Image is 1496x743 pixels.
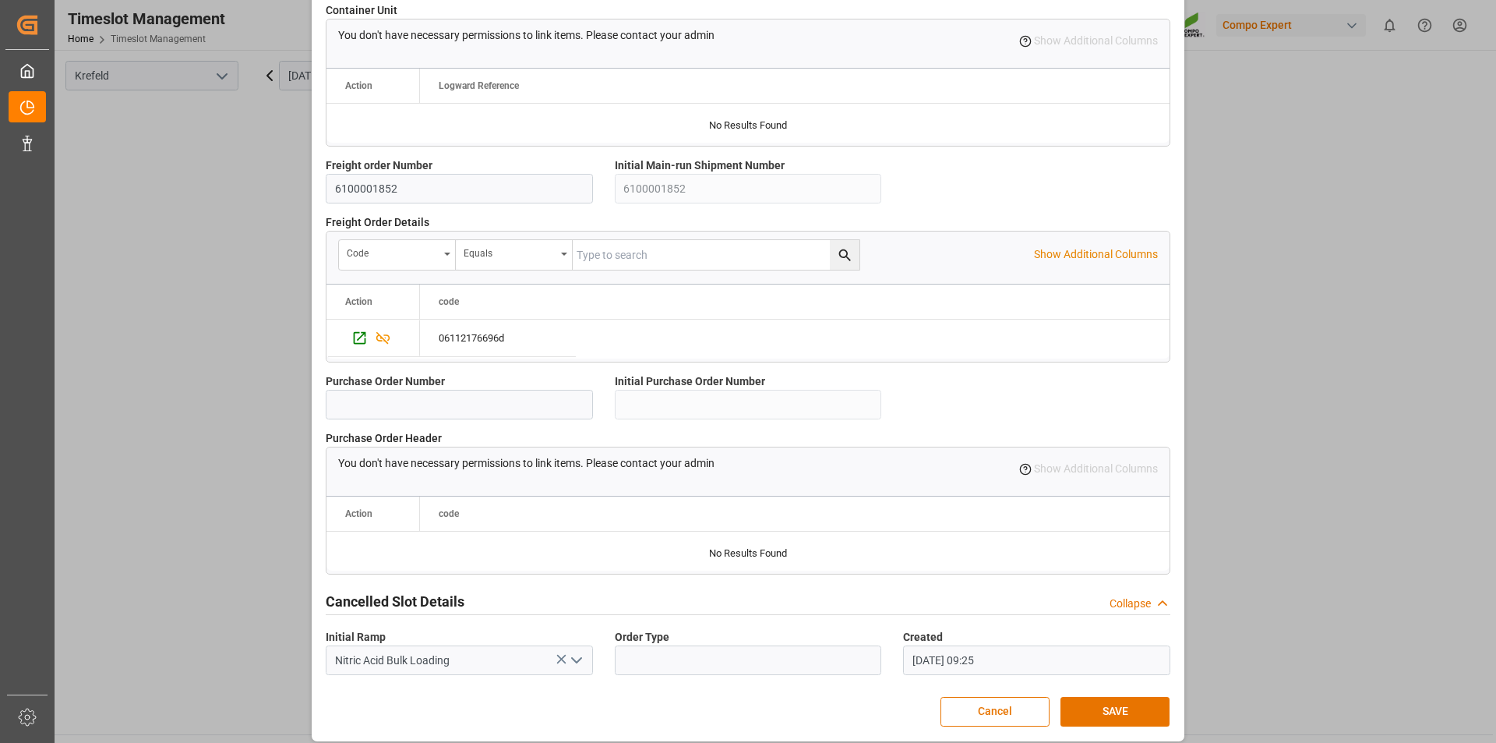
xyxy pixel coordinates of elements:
span: Freight order Number [326,157,432,174]
div: Press SPACE to select this row. [420,320,576,357]
input: Type to search/select [326,646,593,675]
span: Logward Reference [439,80,519,91]
span: Initial Main-run Shipment Number [615,157,785,174]
button: Cancel [940,697,1050,727]
span: Container Unit [326,2,397,19]
input: DD.MM.YYYY HH:MM [903,646,1170,675]
span: Initial Ramp [326,629,386,646]
span: Purchase Order Number [326,373,445,390]
span: Created [903,629,943,646]
p: You don't have necessary permissions to link items. Please contact your admin [338,27,714,44]
span: Purchase Order Header [326,430,442,447]
div: Action [345,80,372,91]
span: Freight Order Details [326,214,429,231]
div: Action [345,296,372,307]
div: 06112176696d [420,320,576,356]
div: Press SPACE to select this row. [326,320,420,357]
button: SAVE [1060,697,1170,727]
div: Equals [464,242,556,260]
input: Type to search [573,240,859,270]
span: code [439,508,459,519]
p: You don't have necessary permissions to link items. Please contact your admin [338,455,714,472]
div: Action [345,508,372,519]
button: search button [830,240,859,270]
span: code [439,296,459,307]
p: Show Additional Columns [1034,246,1158,263]
button: open menu [563,649,587,673]
button: open menu [339,240,456,270]
span: Initial Purchase Order Number [615,373,765,390]
div: code [347,242,439,260]
span: Order Type [615,629,669,646]
div: Collapse [1110,596,1151,612]
button: open menu [456,240,573,270]
h2: Cancelled Slot Details [326,591,464,612]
